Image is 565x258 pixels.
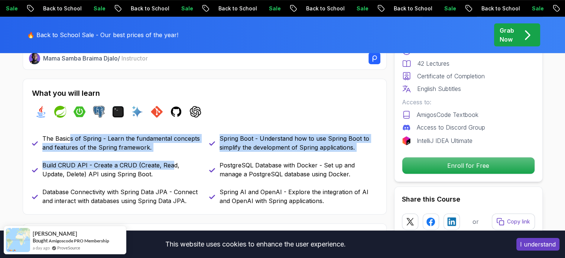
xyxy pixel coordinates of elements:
[170,106,182,118] img: github logo
[124,5,174,12] p: Back to School
[262,5,286,12] p: Sale
[417,123,485,132] p: Access to Discord Group
[42,134,200,152] p: The Basics of Spring - Learn the fundamental concepts and features of the Spring framework.
[112,106,124,118] img: terminal logo
[507,218,530,225] p: Copy link
[492,213,535,230] button: Copy link
[474,5,525,12] p: Back to School
[33,238,48,244] span: Bought
[473,217,479,226] p: or
[417,84,461,93] p: English Subtitles
[189,106,201,118] img: chatgpt logo
[57,245,80,251] a: ProveSource
[402,157,535,174] p: Enroll for Free
[93,106,105,118] img: postgres logo
[402,98,535,107] p: Access to:
[131,106,143,118] img: ai logo
[437,5,461,12] p: Sale
[211,5,262,12] p: Back to School
[417,136,473,145] p: IntelliJ IDEA Ultimate
[417,110,478,119] p: AmigosCode Textbook
[33,231,77,237] span: [PERSON_NAME]
[220,134,377,152] p: Spring Boot - Understand how to use Spring Boot to simplify the development of Spring applications.
[27,30,178,39] p: 🔥 Back to School Sale - Our best prices of the year!
[33,245,50,251] span: a day ago
[417,72,485,81] p: Certificate of Completion
[387,5,437,12] p: Back to School
[525,5,549,12] p: Sale
[402,136,411,145] img: jetbrains logo
[220,187,377,205] p: Spring AI and OpenAI - Explore the integration of AI and OpenAI with Spring applications.
[6,228,30,252] img: provesource social proof notification image
[42,161,200,179] p: Build CRUD API - Create a CRUD (Create, Read, Update, Delete) API using Spring Boot.
[402,157,535,174] button: Enroll for Free
[299,5,350,12] p: Back to School
[36,5,87,12] p: Back to School
[54,106,66,118] img: spring logo
[35,106,47,118] img: java logo
[6,236,505,252] div: This website uses cookies to enhance the user experience.
[500,26,514,44] p: Grab Now
[174,5,198,12] p: Sale
[220,161,377,179] p: PostgreSQL Database with Docker - Set up and manage a PostgreSQL database using Docker.
[32,88,377,98] h2: What you will learn
[87,5,110,12] p: Sale
[49,238,109,244] a: Amigoscode PRO Membership
[74,106,85,118] img: spring-boot logo
[516,238,559,251] button: Accept cookies
[121,55,148,62] span: Instructor
[42,187,200,205] p: Database Connectivity with Spring Data JPA - Connect and interact with databases using Spring Dat...
[350,5,373,12] p: Sale
[417,59,449,68] p: 42 Lectures
[43,54,148,63] p: Mama Samba Braima Djalo /
[402,194,535,205] h2: Share this Course
[29,53,40,64] img: Nelson Djalo
[151,106,163,118] img: git logo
